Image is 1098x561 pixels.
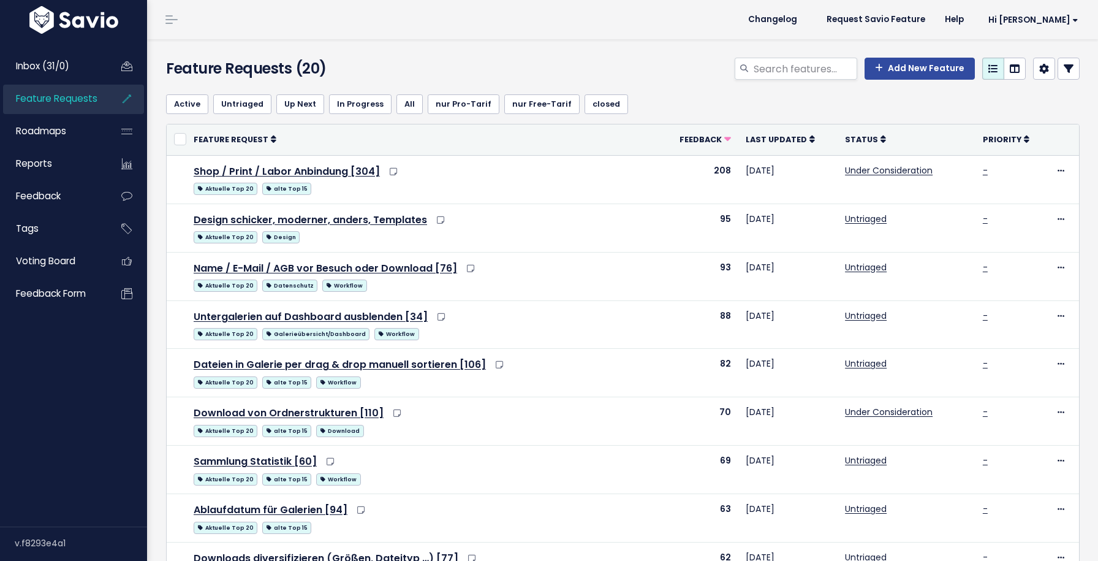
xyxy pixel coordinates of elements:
span: Changelog [748,15,797,24]
span: alte Top 15 [262,473,311,486]
a: Under Consideration [845,164,933,177]
td: [DATE] [738,204,838,252]
a: Priority [983,133,1029,145]
span: alte Top 15 [262,183,311,195]
span: Tags [16,222,39,235]
td: 208 [660,155,738,204]
a: Untriaged [845,357,887,370]
a: Aktuelle Top 20 [194,374,257,389]
span: Aktuelle Top 20 [194,376,257,389]
a: All [396,94,423,114]
span: Aktuelle Top 20 [194,473,257,486]
a: Active [166,94,208,114]
td: 95 [660,204,738,252]
a: Ablaufdatum für Galerien [94] [194,503,347,517]
ul: Filter feature requests [166,94,1080,114]
span: Status [845,134,878,145]
span: Feedback form [16,287,86,300]
a: alte Top 15 [262,519,311,535]
a: - [983,503,988,515]
span: Hi [PERSON_NAME] [988,15,1078,25]
a: Aktuelle Top 20 [194,277,257,292]
td: [DATE] [738,252,838,300]
a: Roadmaps [3,117,102,145]
a: Workflow [374,326,418,341]
span: Design [262,231,300,243]
td: 88 [660,300,738,349]
a: - [983,406,988,418]
a: Tags [3,215,102,243]
a: Feature Requests [3,85,102,113]
a: Last Updated [746,133,815,145]
span: Aktuelle Top 20 [194,522,257,534]
a: Aktuelle Top 20 [194,326,257,341]
td: [DATE] [738,446,838,494]
a: - [983,454,988,467]
h4: Feature Requests (20) [166,58,458,80]
a: alte Top 15 [262,471,311,486]
td: [DATE] [738,397,838,446]
a: alte Top 15 [262,374,311,389]
a: Name / E-Mail / AGB vor Besuch oder Download [76] [194,261,457,275]
input: Search features... [752,58,857,80]
a: In Progress [329,94,392,114]
a: Hi [PERSON_NAME] [974,10,1088,29]
td: 93 [660,252,738,300]
a: - [983,310,988,322]
span: Workflow [322,280,366,292]
a: Feedback form [3,280,102,308]
a: Aktuelle Top 20 [194,180,257,196]
a: closed [585,94,628,114]
a: Untriaged [845,213,887,225]
span: Feedback [16,189,61,202]
a: Under Consideration [845,406,933,418]
a: Untriaged [845,503,887,515]
a: - [983,357,988,370]
span: Feedback [680,134,722,145]
a: Untriaged [213,94,271,114]
a: Reports [3,150,102,178]
a: Untriaged [845,261,887,273]
a: alte Top 15 [262,180,311,196]
td: [DATE] [738,300,838,349]
span: alte Top 15 [262,376,311,389]
a: Feedback [3,182,102,210]
a: Aktuelle Top 20 [194,229,257,244]
a: Voting Board [3,247,102,275]
a: Workflow [316,374,360,389]
a: Datenschutz [262,277,317,292]
span: Workflow [316,376,360,389]
td: [DATE] [738,349,838,397]
a: - [983,164,988,177]
span: Galerieübersicht/Dashboard [262,328,369,340]
span: Aktuelle Top 20 [194,280,257,292]
span: Inbox (31/0) [16,59,69,72]
a: Sammlung Statistik [60] [194,454,317,468]
span: Feature Requests [16,92,97,105]
a: Up Next [276,94,324,114]
span: Aktuelle Top 20 [194,231,257,243]
span: Priority [983,134,1021,145]
span: Last Updated [746,134,807,145]
a: Feedback [680,133,731,145]
span: Voting Board [16,254,75,267]
a: Aktuelle Top 20 [194,422,257,438]
a: Help [935,10,974,29]
span: Datenschutz [262,280,317,292]
span: Aktuelle Top 20 [194,183,257,195]
a: Untergalerien auf Dashboard ausblenden [34] [194,310,428,324]
a: Untriaged [845,454,887,467]
img: logo-white.9d6f32f41409.svg [26,6,121,34]
a: Status [845,133,886,145]
a: Workflow [316,471,360,486]
a: Request Savio Feature [817,10,935,29]
span: Aktuelle Top 20 [194,425,257,437]
span: Workflow [374,328,418,340]
span: Aktuelle Top 20 [194,328,257,340]
span: Roadmaps [16,124,66,137]
a: Feature Request [194,133,276,145]
a: Dateien in Galerie per drag & drop manuell sortieren [106] [194,357,486,372]
span: Workflow [316,473,360,486]
span: alte Top 15 [262,522,311,534]
td: [DATE] [738,155,838,204]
